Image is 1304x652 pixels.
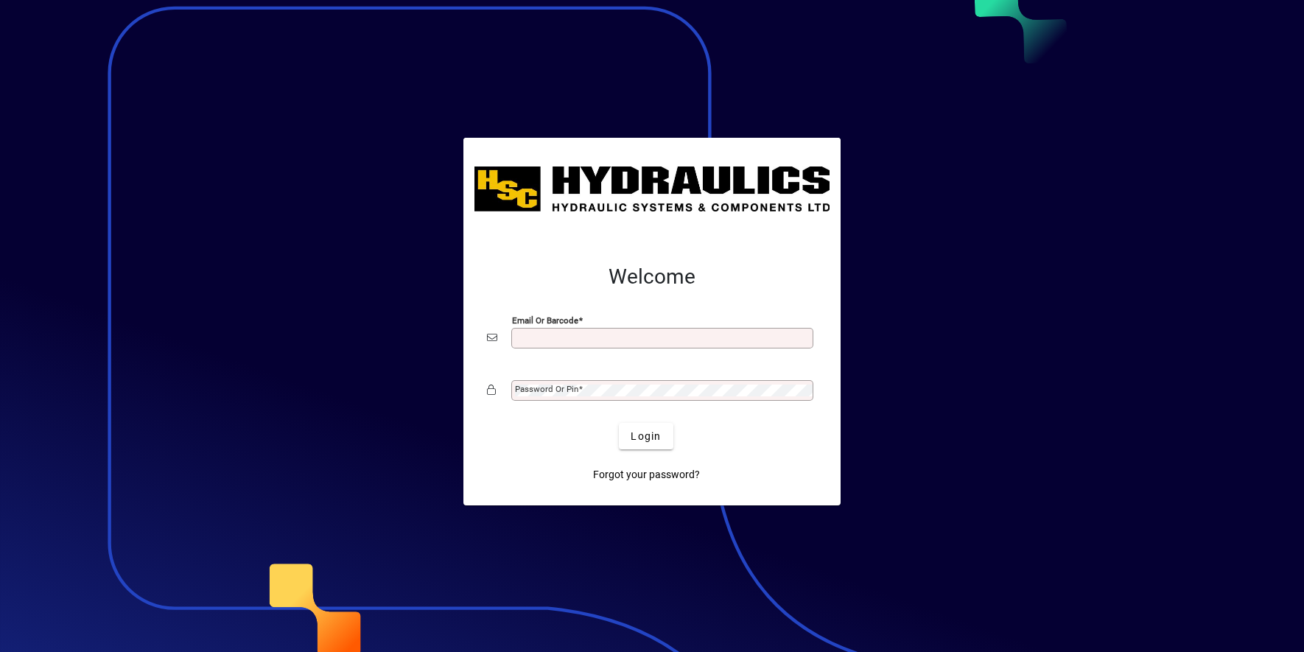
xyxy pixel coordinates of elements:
[631,429,661,444] span: Login
[593,467,700,483] span: Forgot your password?
[515,384,578,394] mat-label: Password or Pin
[587,461,706,488] a: Forgot your password?
[512,315,578,326] mat-label: Email or Barcode
[487,264,817,290] h2: Welcome
[619,423,673,449] button: Login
